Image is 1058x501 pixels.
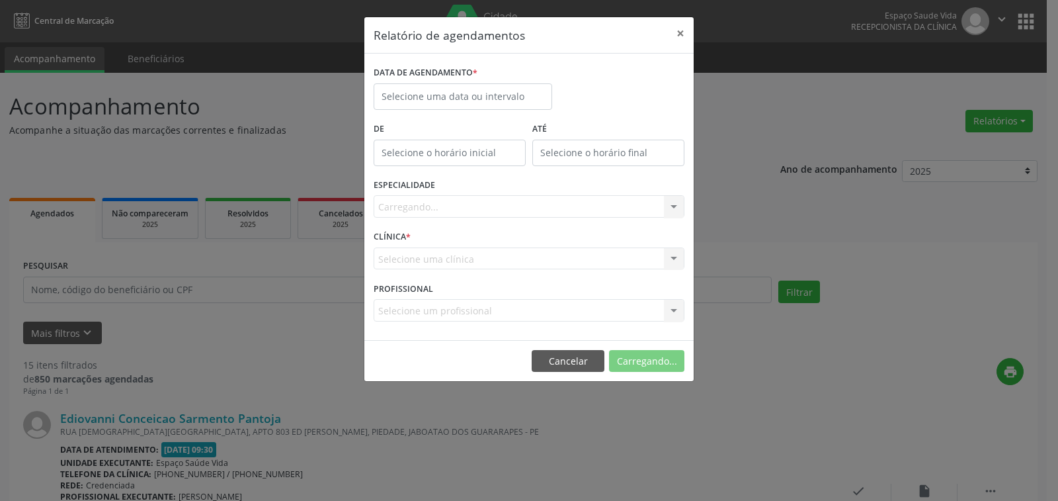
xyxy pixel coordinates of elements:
[532,350,604,373] button: Cancelar
[532,119,684,140] label: ATÉ
[374,63,477,83] label: DATA DE AGENDAMENTO
[609,350,684,373] button: Carregando...
[374,175,435,196] label: ESPECIALIDADE
[374,83,552,110] input: Selecione uma data ou intervalo
[532,140,684,166] input: Selecione o horário final
[374,227,411,248] label: CLÍNICA
[667,17,694,50] button: Close
[374,26,525,44] h5: Relatório de agendamentos
[374,140,526,166] input: Selecione o horário inicial
[374,279,433,299] label: PROFISSIONAL
[374,119,526,140] label: De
